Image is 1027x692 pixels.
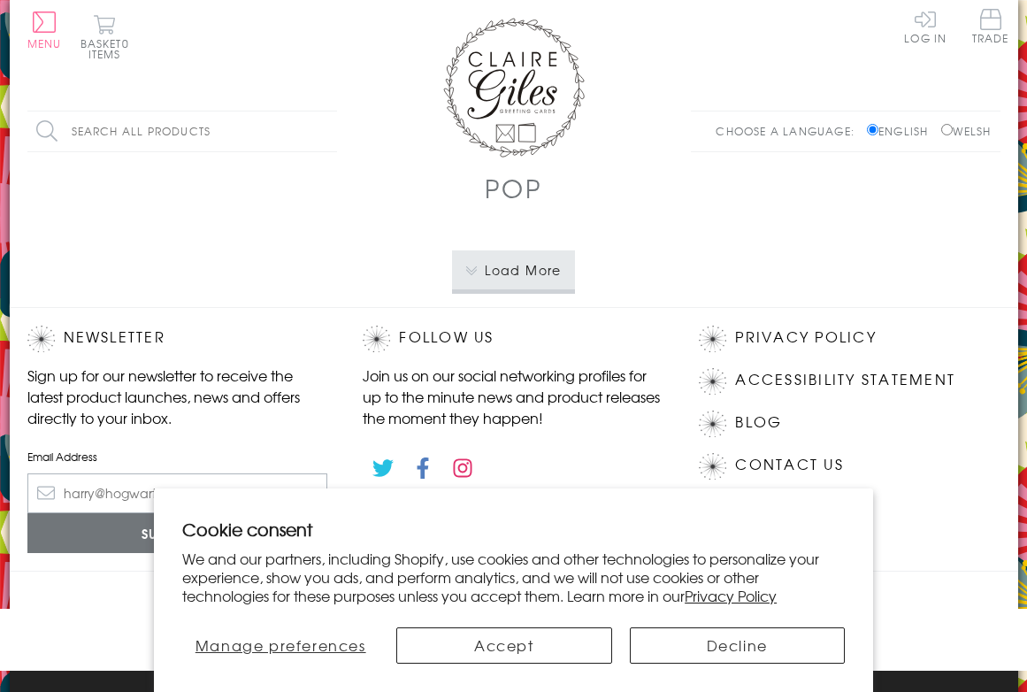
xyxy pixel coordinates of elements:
[396,627,611,664] button: Accept
[735,326,876,350] a: Privacy Policy
[182,627,379,664] button: Manage preferences
[941,123,992,139] label: Welsh
[716,123,863,139] p: Choose a language:
[27,326,328,352] h2: Newsletter
[182,550,845,604] p: We and our partners, including Shopify, use cookies and other technologies to personalize your ex...
[867,124,878,135] input: English
[27,513,328,553] input: Subscribe
[485,170,541,206] h1: POP
[972,9,1009,47] a: Trade
[195,634,366,656] span: Manage preferences
[867,123,937,139] label: English
[27,449,328,465] label: Email Address
[80,14,129,59] button: Basket0 items
[735,368,955,392] a: Accessibility Statement
[88,35,129,62] span: 0 items
[630,627,845,664] button: Decline
[27,12,62,49] button: Menu
[452,250,575,289] button: Load More
[685,585,777,606] a: Privacy Policy
[27,365,328,428] p: Sign up for our newsletter to receive the latest product launches, news and offers directly to yo...
[443,18,585,158] img: Claire Giles Greetings Cards
[941,124,953,135] input: Welsh
[363,365,663,428] p: Join us on our social networking profiles for up to the minute news and product releases the mome...
[27,473,328,513] input: harry@hogwarts.edu
[27,111,337,151] input: Search all products
[363,326,663,352] h2: Follow Us
[904,9,947,43] a: Log In
[182,517,845,542] h2: Cookie consent
[319,111,337,151] input: Search
[972,9,1009,43] span: Trade
[735,453,843,477] a: Contact Us
[27,35,62,51] span: Menu
[735,411,782,434] a: Blog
